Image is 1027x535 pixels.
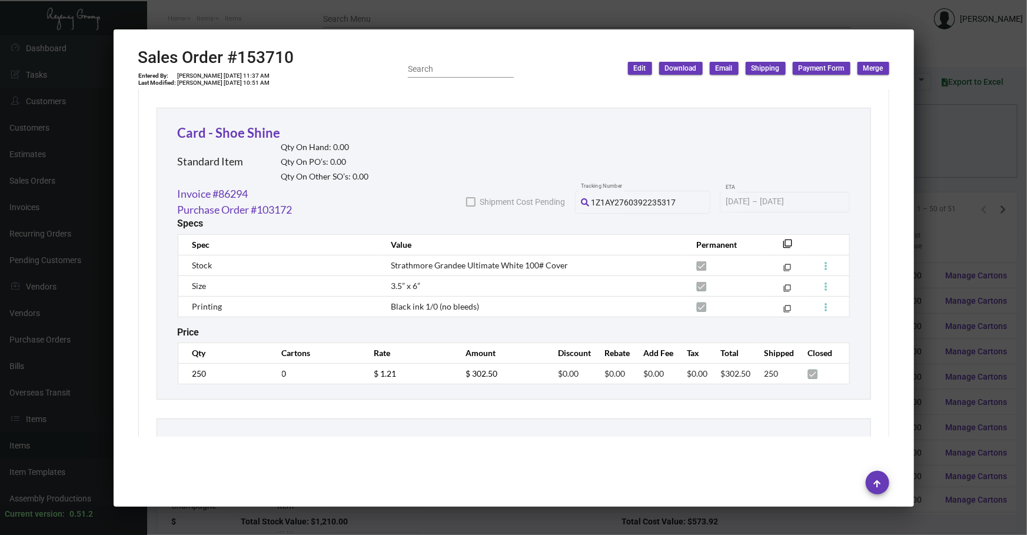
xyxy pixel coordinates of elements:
[858,62,889,75] button: Merge
[746,62,786,75] button: Shipping
[643,368,664,378] span: $0.00
[177,79,271,87] td: [PERSON_NAME] [DATE] 10:51 AM
[863,64,883,74] span: Merge
[391,301,479,311] span: Black ink 1/0 (no bleeds)
[634,64,646,74] span: Edit
[281,157,369,167] h2: Qty On PO’s: 0.00
[5,508,65,520] div: Current version:
[281,142,369,152] h2: Qty On Hand: 0.00
[391,260,568,270] span: Strathmore Grandee Ultimate White 100# Cover
[675,343,709,363] th: Tax
[716,64,733,74] span: Email
[178,218,204,229] h2: Specs
[270,343,363,363] th: Cartons
[178,125,281,141] a: Card - Shoe Shine
[783,287,791,294] mat-icon: filter_none
[765,368,779,378] span: 250
[362,343,454,363] th: Rate
[178,343,270,363] th: Qty
[687,368,707,378] span: $0.00
[685,234,766,255] th: Permanent
[281,172,369,182] h2: Qty On Other SO’s: 0.00
[752,64,780,74] span: Shipping
[604,368,625,378] span: $0.00
[379,234,684,255] th: Value
[454,343,547,363] th: Amount
[178,202,293,218] a: Purchase Order #103172
[178,327,200,338] h2: Price
[138,72,177,79] td: Entered By:
[793,62,850,75] button: Payment Form
[796,343,849,363] th: Closed
[628,62,652,75] button: Edit
[546,343,593,363] th: Discount
[632,343,675,363] th: Add Fee
[783,307,791,315] mat-icon: filter_none
[192,281,207,291] span: Size
[192,260,212,270] span: Stock
[783,242,793,252] mat-icon: filter_none
[726,197,750,207] input: Start date
[710,62,739,75] button: Email
[752,197,757,207] span: –
[138,79,177,87] td: Last Modified:
[178,234,379,255] th: Spec
[721,368,751,378] span: $302.50
[783,266,791,274] mat-icon: filter_none
[659,62,703,75] button: Download
[665,64,697,74] span: Download
[178,155,244,168] h2: Standard Item
[753,343,796,363] th: Shipped
[192,301,222,311] span: Printing
[591,198,676,207] span: 1Z1AY2760392235317
[558,368,579,378] span: $0.00
[391,281,420,291] span: 3.5” x 6”
[799,64,845,74] span: Payment Form
[709,343,753,363] th: Total
[760,197,816,207] input: End date
[178,186,248,202] a: Invoice #86294
[69,508,93,520] div: 0.51.2
[138,48,294,68] h2: Sales Order #153710
[177,72,271,79] td: [PERSON_NAME] [DATE] 11:37 AM
[480,195,566,209] span: Shipment Cost Pending
[593,343,632,363] th: Rebate
[178,436,260,451] a: Laundry Form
